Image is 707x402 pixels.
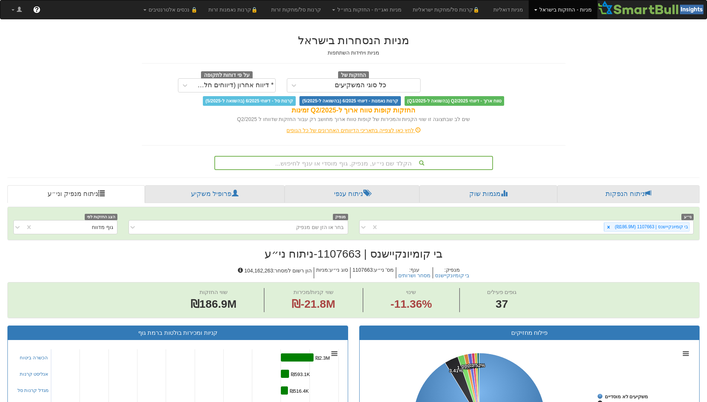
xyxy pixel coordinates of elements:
[557,185,700,203] a: ניתוח הנפקות
[315,355,330,361] tspan: ₪2.3M
[487,296,516,312] span: 37
[296,223,344,231] div: בחר או הזן שם מנפיק
[529,0,597,19] a: מניות - החזקות בישראל
[405,96,504,106] span: טווח ארוך - דיווחי Q2/2025 (בהשוואה ל-Q1/2025)
[20,371,49,377] a: אנליסט קרנות
[142,106,565,115] div: החזקות קופות טווח ארוך ל-Q2/2025 זמינות
[605,394,648,399] tspan: משקיעים לא מוסדיים
[299,96,400,106] span: קרנות נאמנות - דיווחי 6/2025 (בהשוואה ל-5/2025)
[145,185,285,203] a: פרופיל משקיע
[35,6,39,13] span: ?
[613,223,689,231] div: בי קומיונקיישנס | 1107663 (₪186.9M)
[285,185,419,203] a: ניתוח ענפי
[487,289,516,295] span: גופים פעילים
[432,267,471,279] h5: מנפיק :
[470,363,483,368] tspan: 0.62%
[136,127,571,134] div: לחץ כאן לצפייה בתאריכי הדיווחים האחרונים של כל הגופים
[457,365,471,370] tspan: 1.54%
[398,273,431,278] button: מסחר ושרותים
[142,50,565,56] h5: מניות ויחידות השתתפות
[467,363,481,369] tspan: 0.71%
[142,34,565,46] h2: מניות הנסחרות בישראל
[350,267,396,279] h5: מס' ני״ע : 1107663
[194,82,274,89] div: * דיווח אחרון (דיווחים חלקיים)
[435,273,470,278] button: בי קומיונקיישנס
[471,363,485,368] tspan: 0.52%
[236,267,314,279] h5: הון רשום למסחר : 104,162,263
[92,223,113,231] div: גוף מדווח
[203,96,296,106] span: קרנות סל - דיווחי 6/2025 (בהשוואה ל-5/2025)
[215,157,492,169] div: הקלד שם ני״ע, מנפיק, גוף מוסדי או ענף לחיפוש...
[85,214,117,220] span: הצג החזקות לפי
[142,115,565,123] div: שים לב שבתצוגה זו שווי הקניות והמכירות של קופות טווח ארוך מחושב רק עבור החזקות שדווחו ל Q2/2025
[333,214,348,220] span: מנפיק
[201,71,253,79] span: על פי דוחות לתקופה
[335,82,386,89] div: כל סוגי המשקיעים
[406,289,416,295] span: שינוי
[292,298,335,310] span: ₪-21.8M
[13,330,342,336] h3: קניות ומכירות בולטות ברמת גוף
[390,296,432,312] span: -11.36%
[27,0,46,19] a: ?
[338,71,369,79] span: החזקות של
[597,0,707,15] img: Smartbull
[290,388,309,394] tspan: ₪516.4K
[17,388,49,393] a: מגדל קרנות סל
[291,372,310,377] tspan: ₪593.1K
[396,267,432,279] h5: ענף :
[7,248,700,260] h2: בי קומיונקיישנס | 1107663 - ניתוח ני״ע
[461,364,475,369] tspan: 0.98%
[20,355,48,360] a: הכשרה ביטוח
[327,0,407,19] a: מניות ואג״ח - החזקות בחו״ל
[138,0,203,19] a: 🔒 נכסים אלטרנטיבים
[7,185,145,203] a: ניתוח מנפיק וני״ע
[266,0,327,19] a: קרנות סל/מחקות זרות
[681,214,694,220] span: ני״ע
[449,368,463,373] tspan: 3.41%
[488,0,529,19] a: מניות דואליות
[464,363,478,369] tspan: 0.92%
[293,289,333,295] span: שווי קניות/מכירות
[419,185,557,203] a: מגמות שוק
[314,267,350,279] h5: סוג ני״ע : מניות
[200,289,228,295] span: שווי החזקות
[203,0,266,19] a: 🔒קרנות נאמנות זרות
[407,0,487,19] a: 🔒קרנות סל/מחקות ישראליות
[365,330,694,336] h3: פילוח מחזיקים
[191,298,237,310] span: ₪186.9M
